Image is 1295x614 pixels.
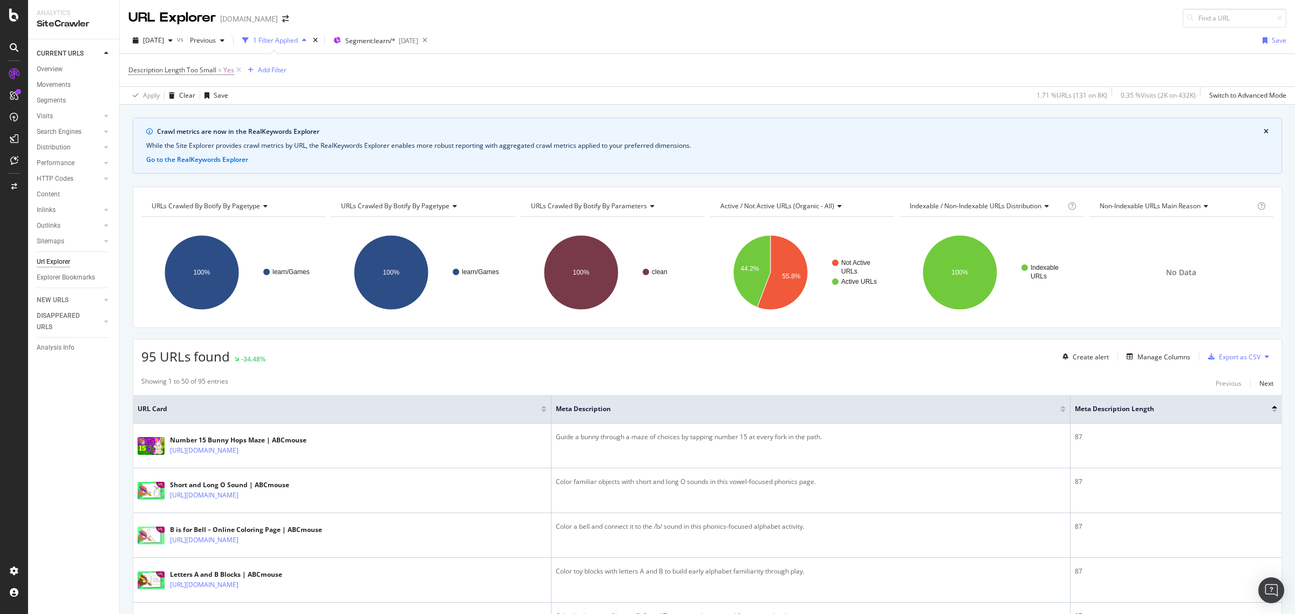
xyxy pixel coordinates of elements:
[170,525,322,535] div: B is for Bell – Online Coloring Page | ABCmouse
[37,295,69,306] div: NEW URLS
[170,435,306,445] div: Number 15 Bunny Hops Maze | ABCmouse
[37,342,74,353] div: Analysis Info
[146,141,1269,151] div: While the Site Explorer provides crawl metrics by URL, the RealKeywords Explorer enables more rob...
[841,268,857,275] text: URLs
[37,189,112,200] a: Content
[170,480,289,490] div: Short and Long O Sound | ABCmouse
[170,579,238,590] a: [URL][DOMAIN_NAME]
[220,13,278,24] div: [DOMAIN_NAME]
[37,9,111,18] div: Analytics
[1258,577,1284,603] div: Open Intercom Messenger
[311,35,320,46] div: times
[1075,477,1277,487] div: 87
[37,310,91,333] div: DISAPPEARED URLS
[1098,197,1255,215] h4: Non-Indexable URLs Main Reason
[1122,350,1190,363] button: Manage Columns
[37,79,112,91] a: Movements
[149,197,316,215] h4: URLs Crawled By Botify By pagetype
[218,65,222,74] span: =
[152,201,260,210] span: URLs Crawled By Botify By pagetype
[146,155,248,165] button: Go to the RealKeywords Explorer
[37,236,64,247] div: Sitemaps
[37,142,101,153] a: Distribution
[1166,267,1196,278] span: No Data
[1121,91,1196,100] div: 0.35 % Visits ( 2K on 432K )
[652,268,667,276] text: clean
[1075,567,1277,576] div: 87
[37,272,112,283] a: Explorer Bookmarks
[710,226,894,319] svg: A chart.
[37,295,101,306] a: NEW URLS
[138,527,165,544] img: main image
[741,265,759,272] text: 44.2%
[1216,377,1242,390] button: Previous
[556,522,1066,531] div: Color a bell and connect it to the /b/ sound in this phonics-focused alphabet activity.
[1075,522,1277,531] div: 87
[1205,87,1286,104] button: Switch to Advanced Mode
[331,226,515,319] svg: A chart.
[1075,404,1256,414] span: Meta Description Length
[282,15,289,23] div: arrow-right-arrow-left
[253,36,298,45] div: 1 Filter Applied
[556,404,1044,414] span: Meta Description
[37,18,111,30] div: SiteCrawler
[37,173,73,185] div: HTTP Codes
[165,87,195,104] button: Clear
[37,204,101,216] a: Inlinks
[462,268,499,276] text: learn/Games
[1272,36,1286,45] div: Save
[223,63,234,78] span: Yes
[521,226,705,319] svg: A chart.
[170,535,238,545] a: [URL][DOMAIN_NAME]
[133,118,1282,174] div: info banner
[258,65,287,74] div: Add Filter
[1037,91,1107,100] div: 1.71 % URLs ( 131 on 8K )
[37,189,60,200] div: Content
[214,91,228,100] div: Save
[37,310,101,333] a: DISAPPEARED URLS
[720,201,834,210] span: Active / Not Active URLs (organic - all)
[1075,432,1277,442] div: 87
[37,95,66,106] div: Segments
[143,36,164,45] span: 2025 Oct. 5th
[572,269,589,276] text: 100%
[383,269,400,276] text: 100%
[1261,125,1271,139] button: close banner
[128,65,216,74] span: Description Length Too Small
[1137,352,1190,361] div: Manage Columns
[899,226,1083,319] div: A chart.
[1073,352,1109,361] div: Create alert
[329,32,418,49] button: Segment:learn/*[DATE]
[241,354,265,364] div: -34.48%
[1204,348,1260,365] button: Export as CSV
[345,36,396,45] span: Segment: learn/*
[170,570,285,579] div: Letters A and B Blocks | ABCmouse
[339,197,505,215] h4: URLs Crawled By Botify By pagetype
[170,445,238,456] a: [URL][DOMAIN_NAME]
[138,571,165,589] img: main image
[141,226,325,319] div: A chart.
[1100,201,1201,210] span: Non-Indexable URLs Main Reason
[341,201,449,210] span: URLs Crawled By Botify By pagetype
[143,91,160,100] div: Apply
[128,87,160,104] button: Apply
[37,220,101,231] a: Outlinks
[238,32,311,49] button: 1 Filter Applied
[272,268,310,276] text: learn/Games
[37,64,63,75] div: Overview
[556,432,1066,442] div: Guide a bunny through a maze of choices by tapping number 15 at every fork in the path.
[841,259,870,267] text: Not Active
[138,437,165,455] img: main image
[952,269,969,276] text: 100%
[37,158,74,169] div: Performance
[1216,379,1242,388] div: Previous
[556,477,1066,487] div: Color familiar objects with short and long O sounds in this vowel-focused phonics page.
[1259,379,1273,388] div: Next
[128,32,177,49] button: [DATE]
[186,36,216,45] span: Previous
[37,48,84,59] div: CURRENT URLS
[128,9,216,27] div: URL Explorer
[138,482,165,500] img: main image
[37,342,112,353] a: Analysis Info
